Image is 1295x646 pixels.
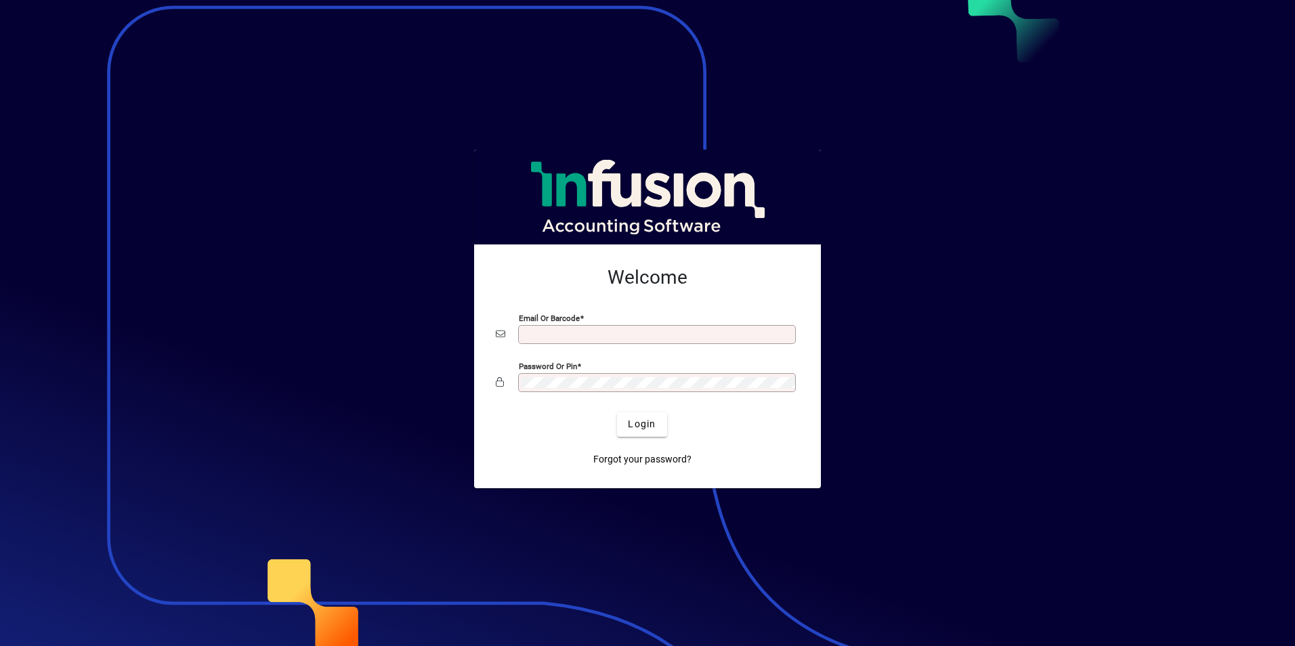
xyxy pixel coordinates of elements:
span: Login [628,417,656,431]
a: Forgot your password? [588,448,697,472]
span: Forgot your password? [593,452,692,467]
mat-label: Email or Barcode [519,313,580,322]
button: Login [617,412,666,437]
h2: Welcome [496,266,799,289]
mat-label: Password or Pin [519,361,577,370]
